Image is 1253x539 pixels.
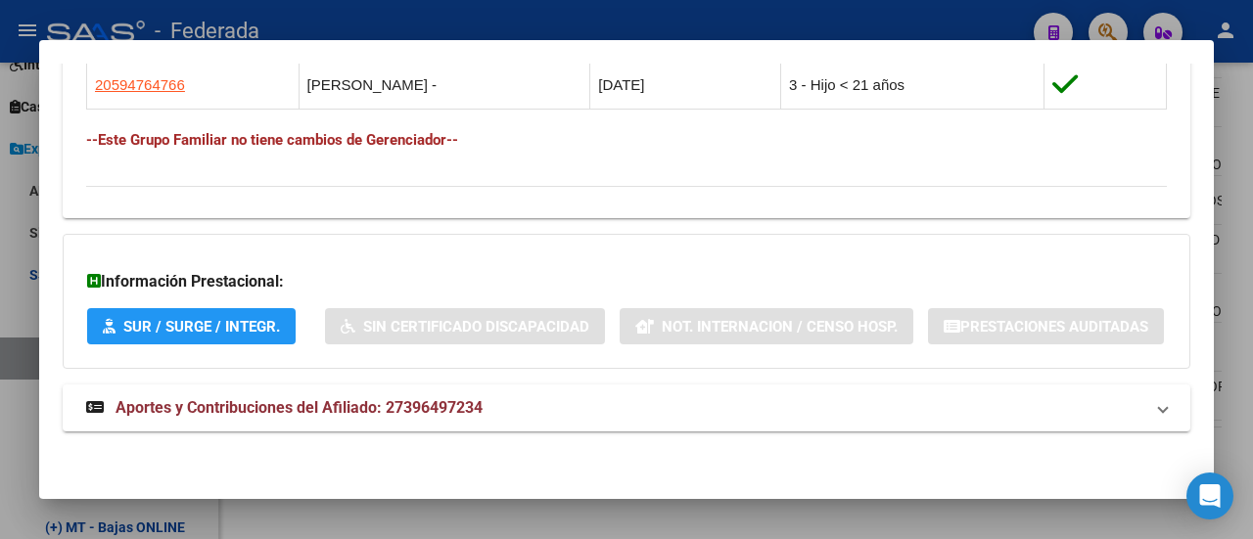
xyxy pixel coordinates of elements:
[590,61,781,109] td: [DATE]
[116,398,483,417] span: Aportes y Contribuciones del Afiliado: 27396497234
[86,129,1167,151] h4: --Este Grupo Familiar no tiene cambios de Gerenciador--
[960,318,1148,336] span: Prestaciones Auditadas
[363,318,589,336] span: Sin Certificado Discapacidad
[87,270,1166,293] h3: Información Prestacional:
[1186,472,1233,519] div: Open Intercom Messenger
[781,61,1044,109] td: 3 - Hijo < 21 años
[87,308,296,344] button: SUR / SURGE / INTEGR.
[620,308,913,344] button: Not. Internacion / Censo Hosp.
[928,308,1164,344] button: Prestaciones Auditadas
[123,318,280,336] span: SUR / SURGE / INTEGR.
[63,384,1190,431] mat-expansion-panel-header: Aportes y Contribuciones del Afiliado: 27396497234
[95,76,185,93] span: 20594764766
[662,318,898,336] span: Not. Internacion / Censo Hosp.
[325,308,605,344] button: Sin Certificado Discapacidad
[299,61,590,109] td: [PERSON_NAME] -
